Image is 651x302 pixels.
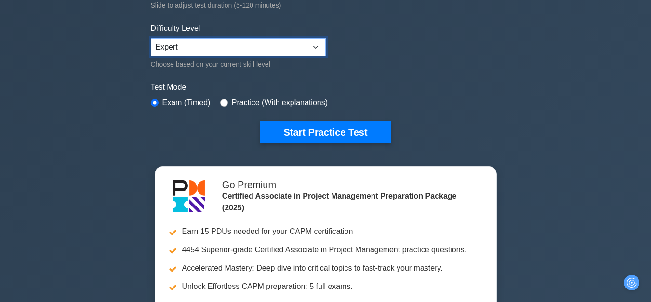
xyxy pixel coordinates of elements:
[232,97,328,109] label: Practice (With explanations)
[151,58,326,70] div: Choose based on your current skill level
[162,97,211,109] label: Exam (Timed)
[151,82,501,93] label: Test Mode
[260,121,390,143] button: Start Practice Test
[151,23,200,34] label: Difficulty Level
